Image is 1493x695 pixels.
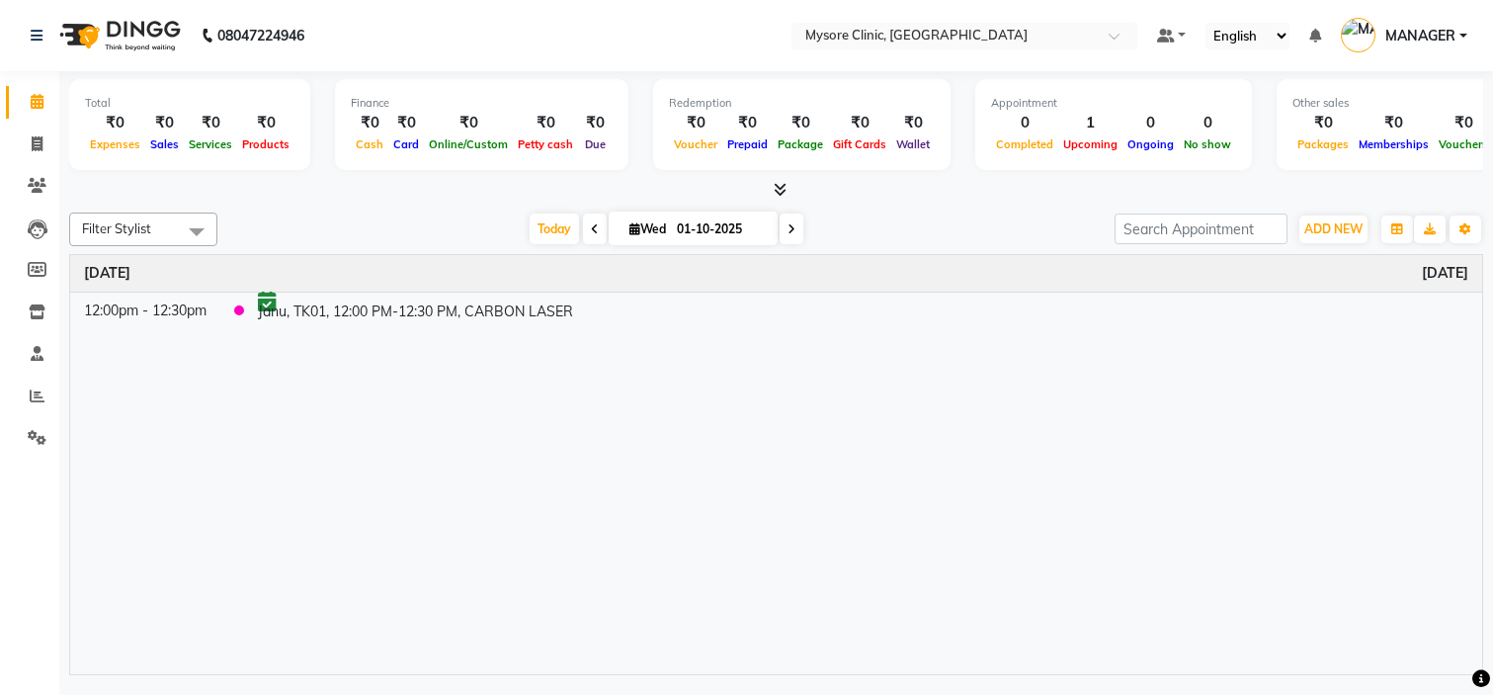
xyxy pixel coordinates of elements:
[991,112,1058,134] div: 0
[1422,263,1468,284] a: October 1, 2025
[1122,137,1179,151] span: Ongoing
[70,292,220,329] td: 12:00pm - 12:30pm
[237,112,294,134] div: ₹0
[671,215,770,244] input: 2025-10-01
[578,112,613,134] div: ₹0
[424,137,513,151] span: Online/Custom
[145,137,184,151] span: Sales
[1122,112,1179,134] div: 0
[891,137,935,151] span: Wallet
[773,137,828,151] span: Package
[669,95,935,112] div: Redemption
[85,137,145,151] span: Expenses
[513,112,578,134] div: ₹0
[991,95,1236,112] div: Appointment
[773,112,828,134] div: ₹0
[1292,137,1354,151] span: Packages
[424,112,513,134] div: ₹0
[50,8,186,63] img: logo
[1299,216,1368,243] button: ADD NEW
[388,137,424,151] span: Card
[1058,137,1122,151] span: Upcoming
[1304,221,1363,236] span: ADD NEW
[1115,214,1287,244] input: Search Appointment
[513,137,578,151] span: Petty cash
[1179,112,1236,134] div: 0
[669,112,722,134] div: ₹0
[891,112,935,134] div: ₹0
[145,112,184,134] div: ₹0
[722,112,773,134] div: ₹0
[1354,112,1434,134] div: ₹0
[388,112,424,134] div: ₹0
[624,221,671,236] span: Wed
[1292,112,1354,134] div: ₹0
[1354,137,1434,151] span: Memberships
[85,95,294,112] div: Total
[351,112,388,134] div: ₹0
[244,292,1482,329] td: Janu, TK01, 12:00 PM-12:30 PM, CARBON LASER
[669,137,722,151] span: Voucher
[828,137,891,151] span: Gift Cards
[237,137,294,151] span: Products
[82,220,151,236] span: Filter Stylist
[580,137,611,151] span: Due
[1434,137,1493,151] span: Vouchers
[217,8,304,63] b: 08047224946
[1179,137,1236,151] span: No show
[828,112,891,134] div: ₹0
[1058,112,1122,134] div: 1
[351,137,388,151] span: Cash
[184,112,237,134] div: ₹0
[84,263,130,284] a: October 1, 2025
[351,95,613,112] div: Finance
[184,137,237,151] span: Services
[1434,112,1493,134] div: ₹0
[70,255,1482,293] th: October 1, 2025
[1385,26,1455,46] span: MANAGER
[530,214,579,244] span: Today
[722,137,773,151] span: Prepaid
[85,112,145,134] div: ₹0
[991,137,1058,151] span: Completed
[1341,18,1375,52] img: MANAGER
